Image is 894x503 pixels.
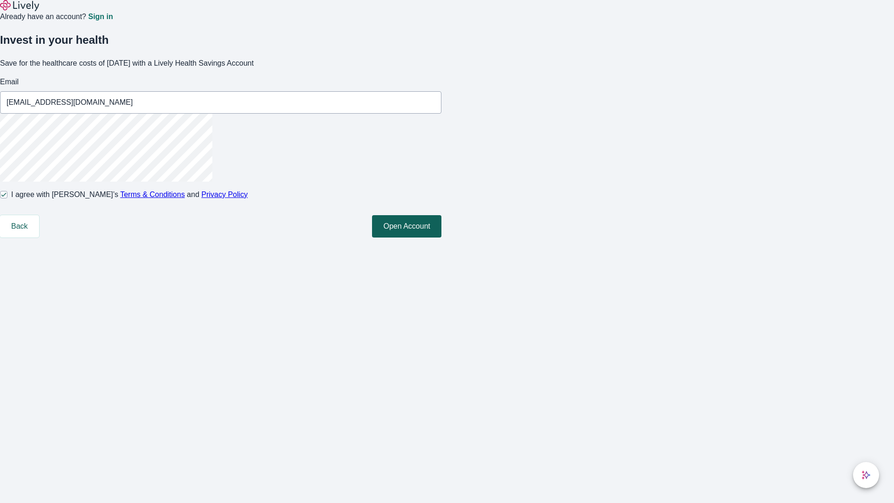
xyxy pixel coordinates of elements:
span: I agree with [PERSON_NAME]’s and [11,189,248,200]
a: Sign in [88,13,113,20]
svg: Lively AI Assistant [861,470,871,480]
button: chat [853,462,879,488]
a: Terms & Conditions [120,190,185,198]
button: Open Account [372,215,441,238]
a: Privacy Policy [202,190,248,198]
